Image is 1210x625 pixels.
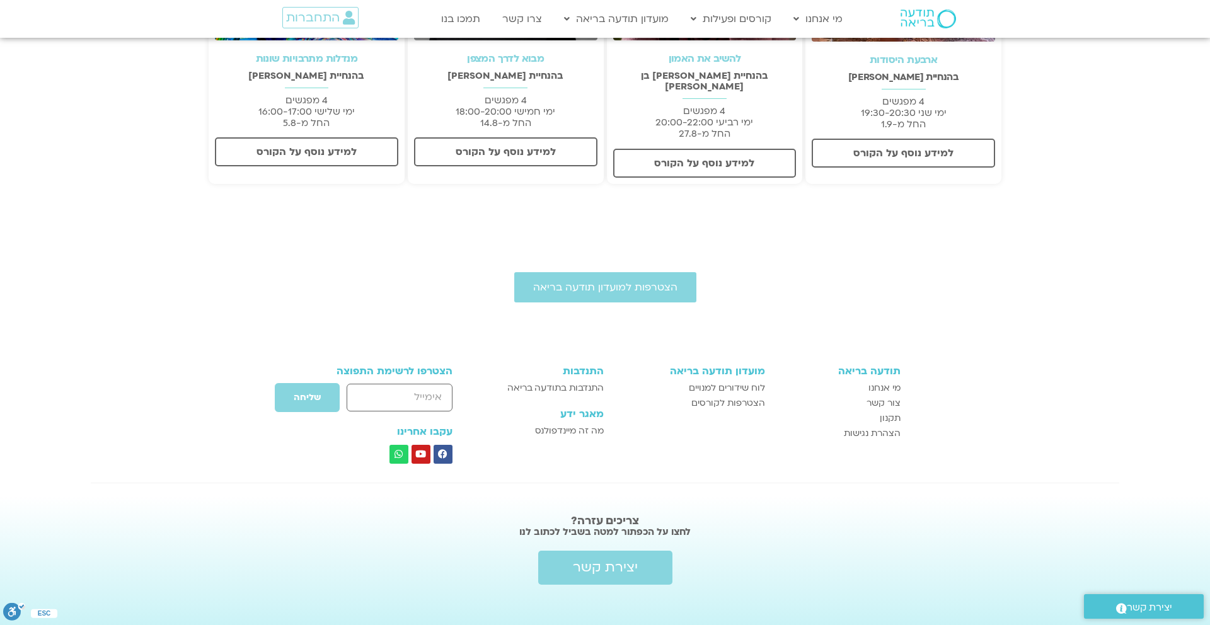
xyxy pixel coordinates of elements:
a: מנדלות מתרבויות שונות [256,52,357,66]
span: יצירת קשר [1127,599,1172,616]
a: למידע נוסף על הקורס [613,149,797,178]
a: לוח שידורים למנויים [616,381,764,396]
span: הצטרפות לקורסים [691,396,765,411]
h2: בהנחיית [PERSON_NAME] בן [PERSON_NAME] [613,71,797,92]
h3: תודעה בריאה [778,365,901,377]
span: הצהרת נגישות [844,426,901,441]
h2: לחצו על הכפתור למטה בשביל לכתוב לנו [277,525,933,538]
h3: מאגר ידע [487,408,604,420]
span: למידע נוסף על הקורס [256,146,357,158]
span: מה זה מיינדפולנס [535,423,604,439]
a: ארבעת היסודות [870,53,937,67]
span: שליחה [294,393,321,403]
h2: בהנחיית [PERSON_NAME] [414,71,597,81]
a: תקנון [778,411,901,426]
h3: עקבו אחרינו [309,426,452,437]
span: מי אנחנו [868,381,901,396]
span: החל מ-1.9 [881,118,926,130]
h3: התנדבות [487,365,604,377]
a: הצטרפות לקורסים [616,396,764,411]
a: להשיב את האמון [669,52,741,66]
a: קורסים ופעילות [684,7,778,31]
span: התחברות [286,11,340,25]
a: יצירת קשר [1084,594,1204,619]
a: התחברות [282,7,359,28]
a: יצירת קשר [538,551,672,585]
h3: מועדון תודעה בריאה [616,365,764,377]
input: אימייל [347,384,452,411]
a: הצהרת נגישות [778,426,901,441]
p: 4 מפגשים ימי רביעי 20:00-22:00 החל מ-27.8 [613,105,797,139]
a: למידע נוסף על הקורס [414,137,597,166]
a: מי אנחנו [778,381,901,396]
a: התנדבות בתודעה בריאה [487,381,604,396]
form: טופס חדש [309,382,452,419]
p: 4 מפגשים ימי שני 19:30-20:30 [812,96,995,130]
a: למידע נוסף על הקורס [812,139,995,168]
button: שליחה [274,382,340,413]
span: למידע נוסף על הקורס [853,147,954,159]
h3: הצטרפו לרשימת התפוצה [309,365,452,377]
a: צרו קשר [496,7,548,31]
span: למידע נוסף על הקורס [654,158,754,169]
span: תקנון [880,411,901,426]
a: תמכו בנו [435,7,487,31]
span: התנדבות בתודעה בריאה [507,381,604,396]
a: מבוא לדרך המצפן [467,52,544,66]
span: הצטרפות למועדון תודעה בריאה [533,282,677,293]
a: מה זה מיינדפולנס [487,423,604,439]
p: 4 מפגשים ימי חמישי 18:00-20:00 החל מ-14.8 [414,95,597,129]
span: לוח שידורים למנויים [689,381,765,396]
a: הצטרפות למועדון תודעה בריאה [514,272,696,302]
span: למידע נוסף על הקורס [456,146,556,158]
h2: צריכים עזרה? [277,515,933,527]
a: מי אנחנו [787,7,849,31]
img: תודעה בריאה [901,9,956,28]
a: למידע נוסף על הקורס [215,137,398,166]
span: צור קשר [867,396,901,411]
a: מועדון תודעה בריאה [558,7,675,31]
h2: בהנחיית [PERSON_NAME] [812,72,995,83]
span: יצירת קשר [573,560,638,575]
h2: בהנחיית [PERSON_NAME] [215,71,398,81]
a: צור קשר [778,396,901,411]
p: 4 מפגשים ימי שלישי 16:00-17:00 החל מ-5.8 [215,95,398,129]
